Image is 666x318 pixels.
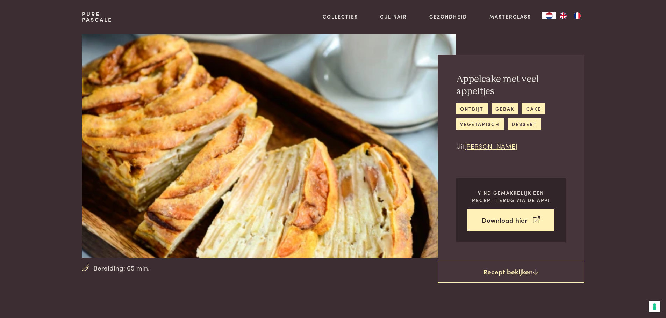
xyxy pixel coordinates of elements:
a: Culinair [380,13,407,20]
a: Masterclass [489,13,531,20]
a: PurePascale [82,11,112,22]
a: Gezondheid [429,13,467,20]
ul: Language list [556,12,584,19]
a: cake [522,103,545,114]
a: Collecties [323,13,358,20]
h2: Appelcake met veel appeltjes [456,73,566,97]
a: [PERSON_NAME] [464,141,517,150]
a: NL [542,12,556,19]
a: ontbijt [456,103,488,114]
a: FR [570,12,584,19]
a: Download hier [467,209,554,231]
a: dessert [508,118,541,130]
img: Appelcake met veel appeltjes [82,34,456,258]
a: vegetarisch [456,118,504,130]
aside: Language selected: Nederlands [542,12,584,19]
p: Vind gemakkelijk een recept terug via de app! [467,189,554,204]
a: gebak [492,103,518,114]
button: Uw voorkeuren voor toestemming voor trackingtechnologieën [649,301,660,312]
p: Uit [456,141,566,151]
span: Bereiding: 65 min. [93,263,150,273]
div: Language [542,12,556,19]
a: Recept bekijken [438,261,584,283]
a: EN [556,12,570,19]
